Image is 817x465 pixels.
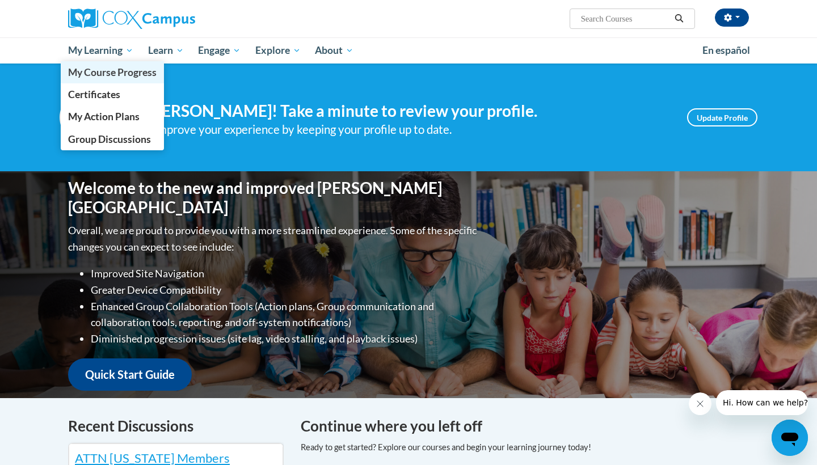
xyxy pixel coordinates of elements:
span: Certificates [68,88,120,100]
h4: Hi [PERSON_NAME]! Take a minute to review your profile. [128,102,670,121]
a: My Course Progress [61,61,164,83]
button: Search [671,12,688,26]
a: Group Discussions [61,128,164,150]
a: My Action Plans [61,105,164,128]
li: Enhanced Group Collaboration Tools (Action plans, Group communication and collaboration tools, re... [91,298,479,331]
a: Certificates [61,83,164,105]
span: My Learning [68,44,133,57]
a: Explore [248,37,308,64]
a: My Learning [61,37,141,64]
p: Overall, we are proud to provide you with a more streamlined experience. Some of the specific cha... [68,222,479,255]
span: My Course Progress [68,66,157,78]
div: Help improve your experience by keeping your profile up to date. [128,120,670,139]
img: Cox Campus [68,9,195,29]
span: En español [702,44,750,56]
span: Engage [198,44,241,57]
iframe: Button to launch messaging window [772,420,808,456]
li: Greater Device Compatibility [91,282,479,298]
input: Search Courses [580,12,671,26]
a: Engage [191,37,248,64]
iframe: Message from company [716,390,808,415]
button: Account Settings [715,9,749,27]
span: About [315,44,353,57]
a: En español [695,39,757,62]
a: Cox Campus [68,9,284,29]
iframe: Close message [689,392,711,415]
li: Diminished progression issues (site lag, video stalling, and playback issues) [91,331,479,347]
img: Profile Image [60,92,111,143]
div: Main menu [51,37,766,64]
span: My Action Plans [68,111,140,122]
span: Explore [255,44,301,57]
a: Update Profile [687,108,757,126]
span: Group Discussions [68,133,151,145]
span: Learn [148,44,184,57]
h4: Recent Discussions [68,415,284,437]
a: About [308,37,361,64]
a: Learn [141,37,191,64]
h1: Welcome to the new and improved [PERSON_NAME][GEOGRAPHIC_DATA] [68,179,479,217]
h4: Continue where you left off [301,415,749,437]
a: Quick Start Guide [68,358,192,391]
li: Improved Site Navigation [91,265,479,282]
